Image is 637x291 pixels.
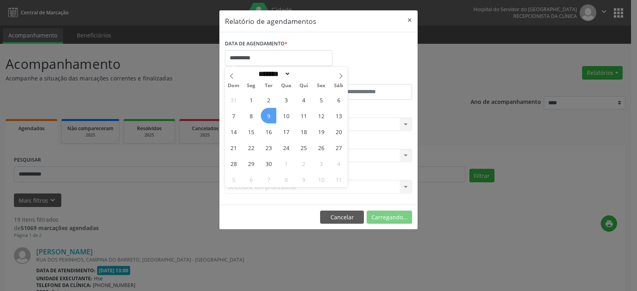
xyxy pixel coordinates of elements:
select: Month [256,70,291,78]
span: Setembro 22, 2025 [243,140,259,155]
span: Qua [277,83,295,88]
span: Setembro 30, 2025 [261,156,276,171]
span: Sex [313,83,330,88]
span: Setembro 15, 2025 [243,124,259,139]
span: Outubro 11, 2025 [331,172,346,187]
span: Setembro 27, 2025 [331,140,346,155]
span: Setembro 16, 2025 [261,124,276,139]
span: Setembro 14, 2025 [226,124,241,139]
span: Setembro 8, 2025 [243,108,259,123]
span: Outubro 4, 2025 [331,156,346,171]
span: Outubro 6, 2025 [243,172,259,187]
span: Setembro 12, 2025 [313,108,329,123]
span: Setembro 18, 2025 [296,124,311,139]
span: Setembro 21, 2025 [226,140,241,155]
span: Setembro 29, 2025 [243,156,259,171]
span: Setembro 28, 2025 [226,156,241,171]
span: Setembro 11, 2025 [296,108,311,123]
span: Seg [242,83,260,88]
span: Outubro 10, 2025 [313,172,329,187]
span: Outubro 3, 2025 [313,156,329,171]
span: Setembro 9, 2025 [261,108,276,123]
span: Setembro 13, 2025 [331,108,346,123]
span: Qui [295,83,313,88]
span: Setembro 1, 2025 [243,92,259,107]
span: Ter [260,83,277,88]
span: Setembro 2, 2025 [261,92,276,107]
span: Setembro 17, 2025 [278,124,294,139]
span: Dom [225,83,242,88]
span: Setembro 20, 2025 [331,124,346,139]
span: Setembro 23, 2025 [261,140,276,155]
span: Outubro 1, 2025 [278,156,294,171]
h5: Relatório de agendamentos [225,16,316,26]
span: Setembro 6, 2025 [331,92,346,107]
span: Outubro 9, 2025 [296,172,311,187]
label: ATÉ [320,72,412,84]
span: Setembro 4, 2025 [296,92,311,107]
span: Setembro 24, 2025 [278,140,294,155]
span: Outubro 8, 2025 [278,172,294,187]
span: Setembro 5, 2025 [313,92,329,107]
span: Setembro 19, 2025 [313,124,329,139]
span: Outubro 5, 2025 [226,172,241,187]
span: Setembro 10, 2025 [278,108,294,123]
span: Sáb [330,83,348,88]
button: Carregando... [367,211,412,224]
span: Setembro 7, 2025 [226,108,241,123]
span: Setembro 26, 2025 [313,140,329,155]
label: DATA DE AGENDAMENTO [225,38,287,50]
span: Outubro 7, 2025 [261,172,276,187]
button: Close [402,10,418,30]
span: Agosto 31, 2025 [226,92,241,107]
span: Outubro 2, 2025 [296,156,311,171]
span: Setembro 25, 2025 [296,140,311,155]
span: Setembro 3, 2025 [278,92,294,107]
button: Cancelar [320,211,364,224]
input: Year [291,70,317,78]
